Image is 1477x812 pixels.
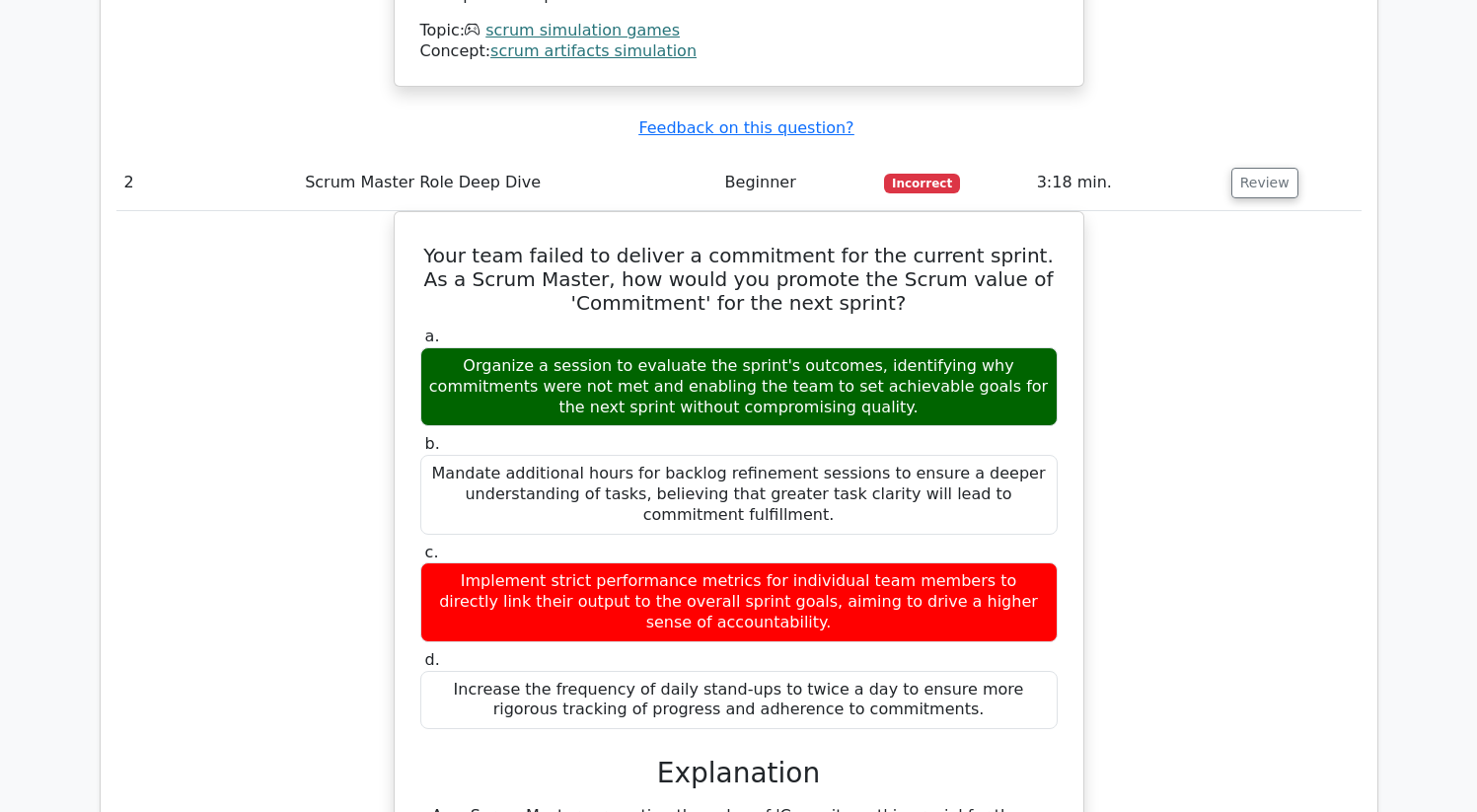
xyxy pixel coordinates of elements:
td: 3:18 min. [1029,155,1223,211]
td: Beginner [717,155,877,211]
h5: Your team failed to deliver a commitment for the current sprint. As a Scrum Master, how would you... [418,244,1060,315]
span: a. [425,327,440,345]
div: Topic: [420,21,1058,41]
div: Concept: [420,41,1058,62]
span: d. [425,650,440,669]
span: b. [425,434,440,453]
a: scrum artifacts simulation [490,41,697,60]
div: Organize a session to evaluate the sprint's outcomes, identifying why commitments were not met an... [420,347,1058,426]
span: Incorrect [884,174,960,193]
div: Mandate additional hours for backlog refinement sessions to ensure a deeper understanding of task... [420,455,1058,534]
span: c. [425,543,439,561]
div: Implement strict performance metrics for individual team members to directly link their output to... [420,562,1058,641]
button: Review [1231,168,1298,198]
td: Scrum Master Role Deep Dive [297,155,716,211]
div: Increase the frequency of daily stand-ups to twice a day to ensure more rigorous tracking of prog... [420,671,1058,730]
a: scrum simulation games [485,21,680,39]
h3: Explanation [432,757,1046,790]
a: Feedback on this question? [638,118,853,137]
td: 2 [116,155,298,211]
